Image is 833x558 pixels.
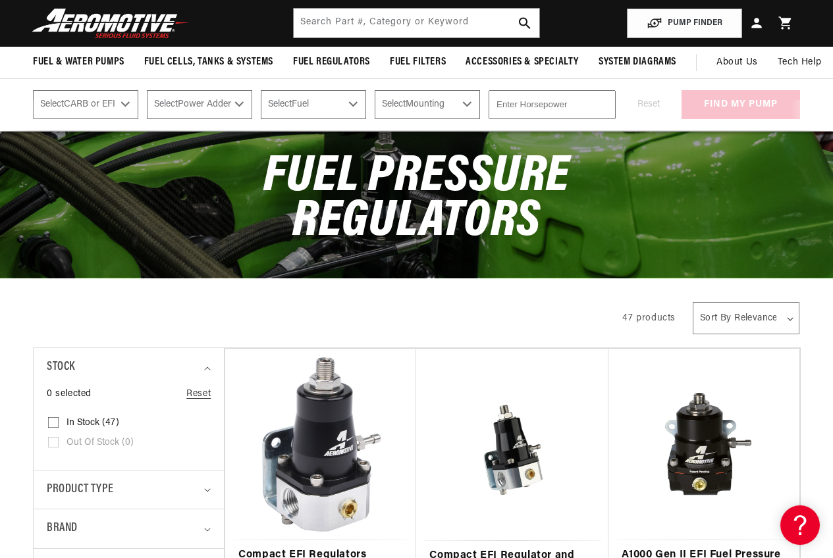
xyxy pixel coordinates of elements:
span: System Diagrams [599,55,676,69]
input: Enter Horsepower [489,90,616,119]
span: Fuel & Water Pumps [33,55,124,69]
span: In stock (47) [67,417,119,429]
span: Product type [47,480,113,499]
summary: Accessories & Specialty [456,47,589,78]
summary: Fuel Filters [380,47,456,78]
span: Stock [47,358,75,377]
a: Reset [186,387,211,401]
input: Search by Part Number, Category or Keyword [294,9,539,38]
summary: Fuel Cells, Tanks & Systems [134,47,283,78]
span: Out of stock (0) [67,437,134,449]
span: 0 selected [47,387,92,401]
button: search button [510,9,539,38]
summary: Brand (0 selected) [47,509,211,548]
button: PUMP FINDER [627,9,742,38]
summary: Tech Help [768,47,831,78]
select: Power Adder [147,90,252,119]
span: Fuel Regulators [293,55,370,69]
span: Fuel Cells, Tanks & Systems [144,55,273,69]
select: CARB or EFI [33,90,138,119]
span: Tech Help [778,55,821,70]
span: Brand [47,519,78,538]
span: About Us [716,57,758,67]
summary: Fuel & Water Pumps [23,47,134,78]
span: Accessories & Specialty [466,55,579,69]
span: Fuel Filters [390,55,446,69]
select: Mounting [375,90,480,119]
summary: Stock (0 selected) [47,348,211,387]
summary: System Diagrams [589,47,686,78]
span: 47 products [622,313,676,323]
summary: Product type (0 selected) [47,470,211,509]
img: Aeromotive [28,8,193,39]
select: Fuel [261,90,366,119]
span: Fuel Pressure Regulators [263,151,570,248]
a: About Us [707,47,768,78]
summary: Fuel Regulators [283,47,380,78]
